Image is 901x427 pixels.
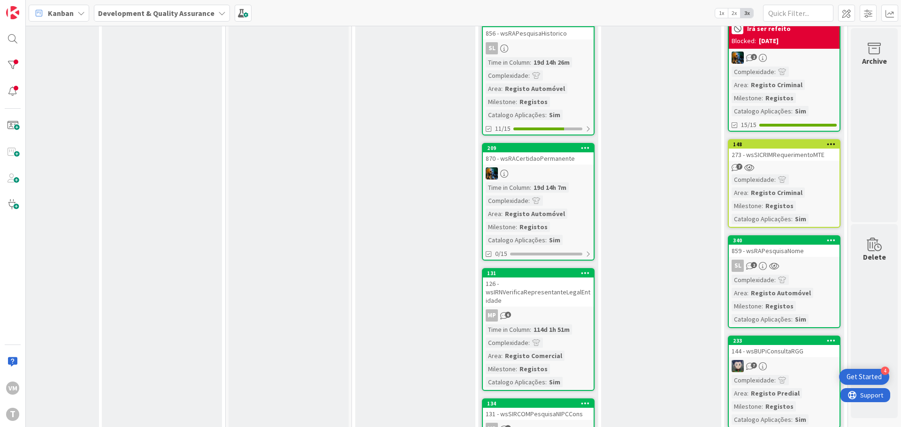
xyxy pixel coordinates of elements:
[732,36,756,46] div: Blocked:
[486,70,528,81] div: Complexidade
[486,222,516,232] div: Milestone
[530,57,531,67] span: :
[732,314,791,324] div: Catalogo Aplicações
[547,110,563,120] div: Sim
[483,19,594,39] div: 337856 - wsRAPesquisaHistorico
[863,251,886,262] div: Delete
[503,209,567,219] div: Registo Automóvel
[729,337,840,345] div: 233
[486,377,545,387] div: Catalogo Aplicações
[732,375,774,385] div: Complexidade
[729,140,840,149] div: 148
[729,236,840,257] div: 340859 - wsRAPesquisaNome
[517,364,550,374] div: Registos
[516,97,517,107] span: :
[791,314,793,324] span: :
[20,1,43,13] span: Support
[763,5,833,22] input: Quick Filter...
[6,408,19,421] div: T
[763,93,796,103] div: Registos
[528,195,530,206] span: :
[483,144,594,152] div: 209
[732,388,747,398] div: Area
[545,235,547,245] span: :
[732,201,762,211] div: Milestone
[486,364,516,374] div: Milestone
[547,377,563,387] div: Sim
[486,337,528,348] div: Complexidade
[762,201,763,211] span: :
[732,214,791,224] div: Catalogo Aplicações
[732,260,744,272] div: SL
[501,209,503,219] span: :
[732,106,791,116] div: Catalogo Aplicações
[487,400,594,407] div: 134
[729,236,840,245] div: 340
[881,367,889,375] div: 4
[732,93,762,103] div: Milestone
[736,164,742,170] span: 7
[483,277,594,307] div: 126 - wsIRNVerificaRepresentanteLegalEntidade
[847,372,882,382] div: Get Started
[774,275,776,285] span: :
[483,144,594,165] div: 209870 - wsRACertidaoPermanente
[793,314,809,324] div: Sim
[495,249,507,259] span: 0/15
[732,187,747,198] div: Area
[48,7,74,19] span: Kanban
[486,167,498,180] img: JC
[728,8,741,18] span: 2x
[501,83,503,94] span: :
[545,377,547,387] span: :
[483,399,594,408] div: 134
[715,8,728,18] span: 1x
[486,351,501,361] div: Area
[733,337,840,344] div: 233
[763,201,796,211] div: Registos
[486,309,498,322] div: MP
[729,52,840,64] div: JC
[528,70,530,81] span: :
[791,106,793,116] span: :
[748,388,802,398] div: Registo Predial
[531,57,572,67] div: 19d 14h 26m
[762,93,763,103] span: :
[732,301,762,311] div: Milestone
[732,288,747,298] div: Area
[774,67,776,77] span: :
[729,140,840,161] div: 148273 - wsSICRIMRequerimentoMTE
[486,57,530,67] div: Time in Column
[751,54,757,60] span: 2
[483,152,594,165] div: 870 - wsRACertidaoPermanente
[774,174,776,185] span: :
[747,80,748,90] span: :
[495,124,511,134] span: 11/15
[732,52,744,64] img: JC
[732,360,744,372] img: LS
[517,222,550,232] div: Registos
[763,401,796,412] div: Registos
[793,214,809,224] div: Sim
[547,235,563,245] div: Sim
[762,301,763,311] span: :
[483,309,594,322] div: MP
[747,187,748,198] span: :
[503,351,565,361] div: Registo Comercial
[98,8,214,18] b: Development & Quality Assurance
[793,414,809,425] div: Sim
[747,388,748,398] span: :
[732,174,774,185] div: Complexidade
[839,369,889,385] div: Open Get Started checklist, remaining modules: 4
[501,351,503,361] span: :
[733,141,840,148] div: 148
[751,362,757,368] span: 7
[762,401,763,412] span: :
[486,209,501,219] div: Area
[517,97,550,107] div: Registos
[486,235,545,245] div: Catalogo Aplicações
[732,401,762,412] div: Milestone
[545,110,547,120] span: :
[763,301,796,311] div: Registos
[729,260,840,272] div: SL
[732,275,774,285] div: Complexidade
